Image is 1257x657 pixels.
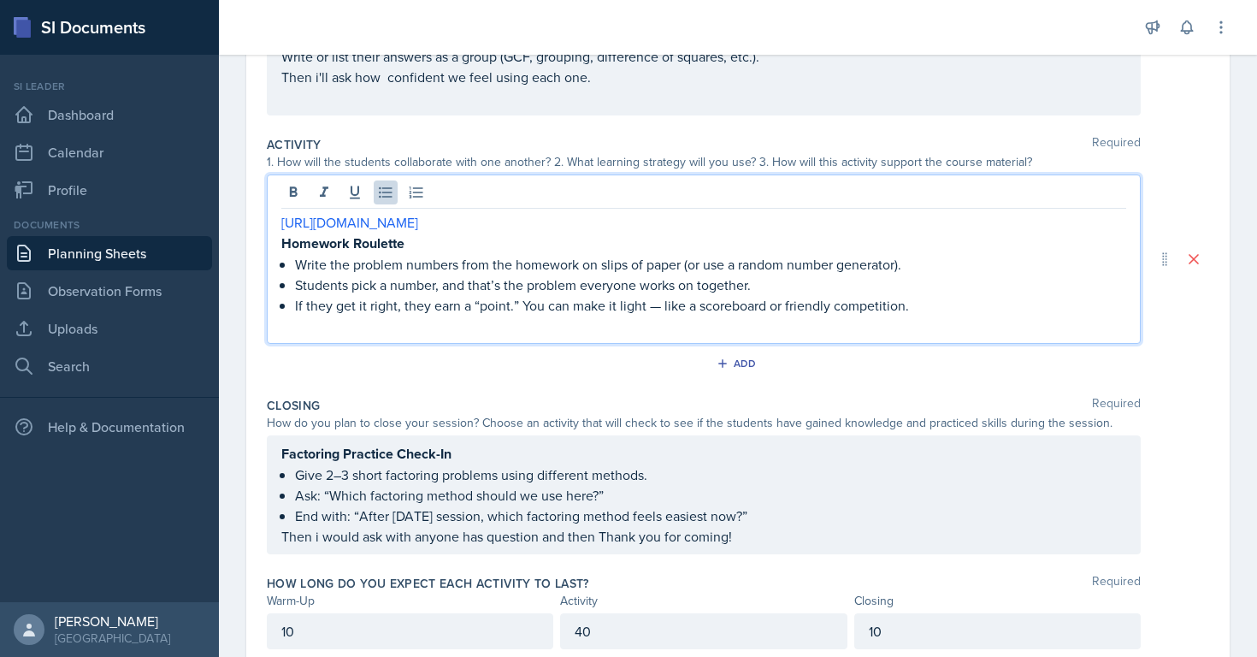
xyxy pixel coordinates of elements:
strong: Homework Roulette [281,234,404,253]
div: Documents [7,217,212,233]
p: 10 [281,621,539,642]
div: Help & Documentation [7,410,212,444]
p: End with: “After [DATE] session, which factoring method feels easiest now?” [295,506,1126,526]
p: If they get it right, they earn a “point.” You can make it light — like a scoreboard or friendly ... [295,295,1126,316]
p: Write the problem numbers from the homework on slips of paper (or use a random number generator). [295,254,1126,275]
p: Ask: “Which factoring method should we use here?” [295,485,1126,506]
a: Search [7,349,212,383]
button: Add [711,351,766,376]
span: Required [1092,397,1141,414]
div: How do you plan to close your session? Choose an activity that will check to see if the students ... [267,414,1141,432]
div: Activity [560,592,847,610]
div: Closing [854,592,1141,610]
a: Calendar [7,135,212,169]
p: 10 [869,621,1126,642]
p: Write or list their answers as a group (GCF, grouping, difference of squares, etc.). [281,46,1126,67]
p: 40 [575,621,832,642]
a: Planning Sheets [7,236,212,270]
label: Activity [267,136,322,153]
p: Then i'll ask how confident we feel using each one. [281,67,1126,87]
label: How long do you expect each activity to last? [267,575,589,592]
div: Warm-Up [267,592,553,610]
a: Uploads [7,311,212,346]
p: Then i would ask with anyone has question and then Thank you for coming! [281,526,1126,547]
a: Profile [7,173,212,207]
a: [URL][DOMAIN_NAME] [281,213,418,232]
a: Dashboard [7,98,212,132]
div: Add [720,357,757,370]
span: Required [1092,136,1141,153]
div: 1. How will the students collaborate with one another? 2. What learning strategy will you use? 3.... [267,153,1141,171]
strong: Factoring Practice Check-In [281,444,451,464]
a: Observation Forms [7,274,212,308]
div: [GEOGRAPHIC_DATA] [55,630,170,647]
div: [PERSON_NAME] [55,613,170,630]
span: Required [1092,575,1141,592]
div: Si leader [7,79,212,94]
p: Students pick a number, and that’s the problem everyone works on together. [295,275,1126,295]
label: Closing [267,397,320,414]
p: Give 2–3 short factoring problems using different methods. [295,465,1126,485]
